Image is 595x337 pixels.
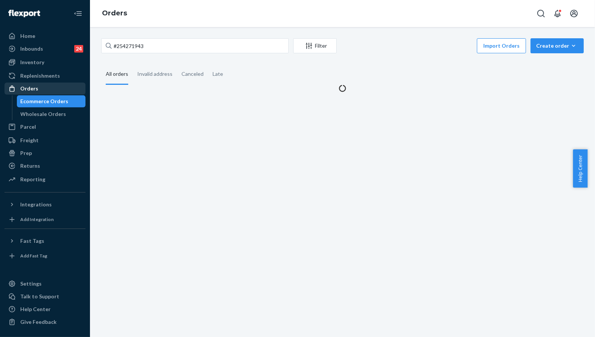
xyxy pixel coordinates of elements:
a: Prep [4,147,85,159]
div: Orders [20,85,38,92]
div: Fast Tags [20,237,44,245]
button: Fast Tags [4,235,85,247]
div: Inventory [20,59,44,66]
button: Import Orders [477,38,526,53]
div: Help Center [20,305,51,313]
a: Help Center [4,303,85,315]
div: Reporting [20,176,45,183]
div: Settings [20,280,42,287]
div: Replenishments [20,72,60,80]
button: Close Navigation [70,6,85,21]
a: Returns [4,160,85,172]
a: Replenishments [4,70,85,82]
div: Filter [294,42,336,50]
div: All orders [106,64,128,85]
a: Freight [4,134,85,146]
div: Integrations [20,201,52,208]
button: Filter [293,38,337,53]
button: Create order [531,38,584,53]
div: Late [213,64,223,84]
button: Open Search Box [534,6,549,21]
div: Freight [20,137,39,144]
div: Returns [20,162,40,170]
ol: breadcrumbs [96,3,133,24]
div: Home [20,32,35,40]
a: Orders [4,83,85,95]
iframe: Opens a widget where you can chat to one of our agents [547,314,588,333]
div: 24 [74,45,83,53]
div: Canceled [181,64,204,84]
div: Add Integration [20,216,54,223]
button: Give Feedback [4,316,85,328]
div: Parcel [20,123,36,131]
a: Settings [4,278,85,290]
a: Inbounds24 [4,43,85,55]
a: Inventory [4,56,85,68]
a: Parcel [4,121,85,133]
button: Open notifications [550,6,565,21]
div: Invalid address [137,64,172,84]
button: Open account menu [567,6,582,21]
a: Wholesale Orders [17,108,86,120]
a: Ecommerce Orders [17,95,86,107]
div: Prep [20,149,32,157]
div: Add Fast Tag [20,253,47,259]
a: Home [4,30,85,42]
a: Add Fast Tag [4,250,85,262]
a: Reporting [4,173,85,185]
img: Flexport logo [8,10,40,17]
div: Give Feedback [20,318,57,326]
button: Integrations [4,199,85,211]
div: Inbounds [20,45,43,53]
a: Orders [102,9,127,17]
input: Search orders [101,38,289,53]
div: Talk to Support [20,293,59,300]
button: Help Center [573,149,588,188]
div: Wholesale Orders [21,110,66,118]
button: Talk to Support [4,290,85,302]
div: Ecommerce Orders [21,98,69,105]
div: Create order [536,42,578,50]
a: Add Integration [4,214,85,226]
